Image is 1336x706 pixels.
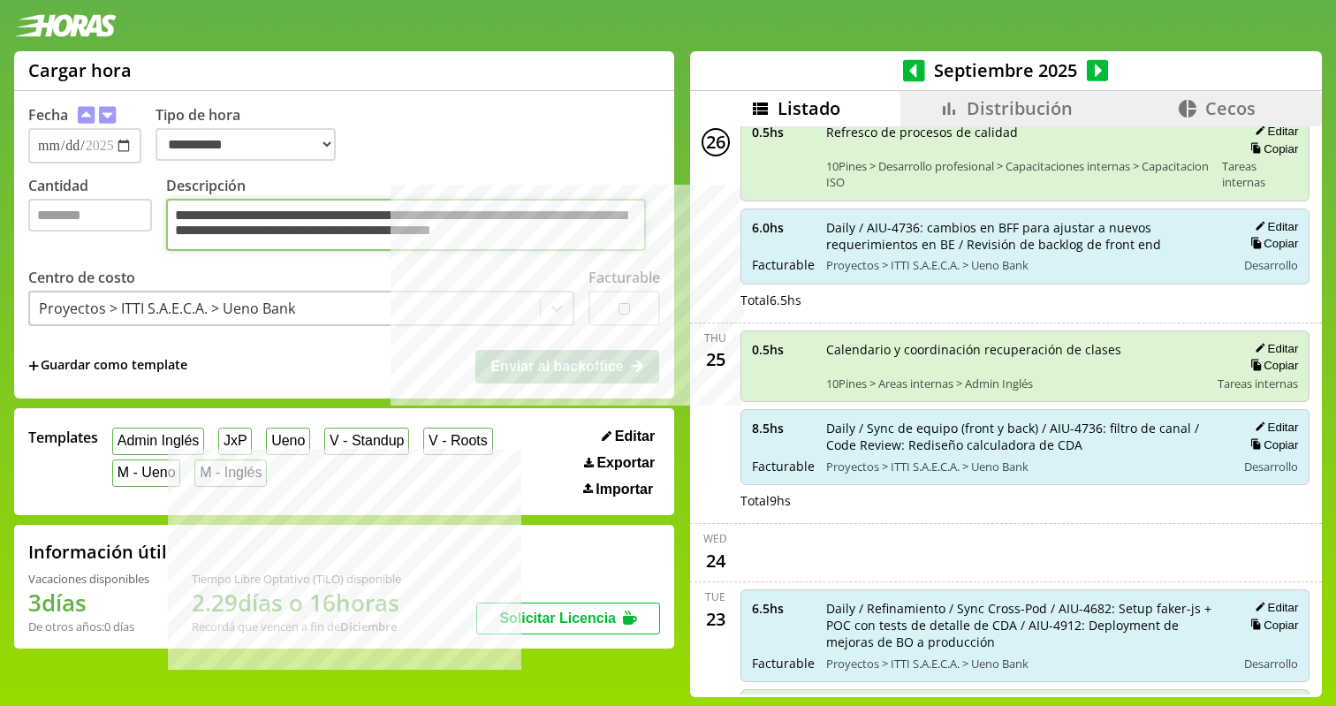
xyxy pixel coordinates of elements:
div: Wed [703,531,727,546]
div: Tiempo Libre Optativo (TiLO) disponible [192,571,401,587]
span: Solicitar Licencia [499,611,616,626]
button: Copiar [1245,236,1298,251]
h2: Información útil [28,540,167,564]
img: logotipo [14,14,117,37]
button: Editar [1249,420,1298,435]
button: Editar [1249,219,1298,234]
button: M - Ueno [112,459,180,487]
span: Importar [596,482,653,497]
button: Copiar [1245,437,1298,452]
label: Facturable [588,268,660,287]
select: Tipo de hora [156,128,336,161]
span: 0.5 hs [752,124,814,140]
div: scrollable content [690,126,1322,695]
span: Proyectos > ITTI S.A.E.C.A. > Ueno Bank [826,459,1225,474]
span: Cecos [1205,96,1256,120]
div: Tue [705,589,725,604]
label: Tipo de hora [156,105,350,163]
div: Proyectos > ITTI S.A.E.C.A. > Ueno Bank [39,299,295,318]
button: Ueno [266,428,310,455]
span: Listado [778,96,840,120]
button: Copiar [1245,141,1298,156]
input: Cantidad [28,199,152,232]
span: Daily / AIU-4736: cambios en BFF para ajustar a nuevos requerimientos en BE / Revisión de backlog... [826,219,1225,253]
span: Editar [615,429,655,444]
button: Editar [1249,600,1298,615]
label: Descripción [166,176,660,255]
b: Diciembre [340,619,397,634]
button: Copiar [1245,618,1298,633]
div: Thu [704,330,726,345]
span: Facturable [752,458,814,474]
span: Desarrollo [1244,656,1298,672]
div: Total 6.5 hs [740,292,1310,308]
span: Proyectos > ITTI S.A.E.C.A. > Ueno Bank [826,656,1225,672]
span: Daily / Sync de equipo (front y back) / AIU-4736: filtro de canal / Code Review: Rediseño calcula... [826,420,1225,453]
button: Editar [1249,124,1298,139]
span: Desarrollo [1244,257,1298,273]
h1: Cargar hora [28,58,132,82]
span: 10Pines > Areas internas > Admin Inglés [826,376,1206,391]
div: De otros años: 0 días [28,619,149,634]
h1: 2.29 días o 16 horas [192,587,401,619]
span: 0.5 hs [752,341,814,358]
span: Desarrollo [1244,459,1298,474]
span: + [28,356,39,376]
label: Centro de costo [28,268,135,287]
h1: 3 días [28,587,149,619]
textarea: Descripción [166,199,646,251]
span: Tareas internas [1222,158,1298,190]
span: Distribución [967,96,1073,120]
span: Septiembre 2025 [925,58,1087,82]
span: 10Pines > Desarrollo profesional > Capacitaciones internas > Capacitacion ISO [826,158,1210,190]
button: M - Inglés [194,459,267,487]
div: Recordá que vencen a fin de [192,619,401,634]
div: Vacaciones disponibles [28,571,149,587]
span: 6.5 hs [752,600,814,617]
button: Admin Inglés [112,428,204,455]
button: Solicitar Licencia [476,603,660,634]
span: Proyectos > ITTI S.A.E.C.A. > Ueno Bank [826,257,1225,273]
label: Cantidad [28,176,166,255]
span: Exportar [596,455,655,471]
span: Tareas internas [1218,376,1298,391]
div: Total 9 hs [740,492,1310,509]
button: Editar [1249,341,1298,356]
div: 25 [702,345,730,374]
span: Facturable [752,655,814,672]
span: Refresco de procesos de calidad [826,124,1210,140]
span: Templates [28,428,98,447]
div: 26 [702,128,730,156]
span: Calendario y coordinación recuperación de clases [826,341,1206,358]
span: 6.0 hs [752,219,814,236]
button: V - Roots [423,428,492,455]
div: 24 [702,546,730,574]
span: 8.5 hs [752,420,814,437]
span: +Guardar como template [28,356,187,376]
span: Daily / Refinamiento / Sync Cross-Pod / AIU-4682: Setup faker-js + POC con tests de detalle de CD... [826,600,1225,650]
button: Exportar [579,454,660,472]
span: Facturable [752,256,814,273]
button: JxP [218,428,252,455]
button: Copiar [1245,358,1298,373]
div: 23 [702,604,730,633]
button: Editar [596,428,660,445]
label: Fecha [28,105,68,125]
button: V - Standup [324,428,409,455]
